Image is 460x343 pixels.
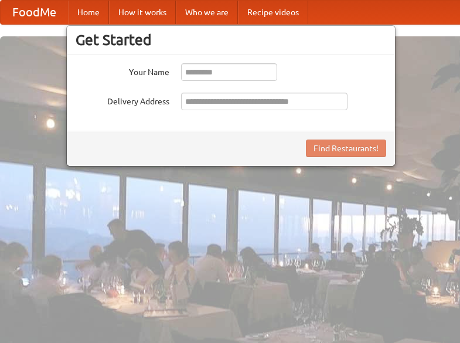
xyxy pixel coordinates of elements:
[68,1,109,24] a: Home
[76,93,169,107] label: Delivery Address
[1,1,68,24] a: FoodMe
[238,1,308,24] a: Recipe videos
[76,31,386,49] h3: Get Started
[76,63,169,78] label: Your Name
[109,1,176,24] a: How it works
[306,140,386,157] button: Find Restaurants!
[176,1,238,24] a: Who we are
